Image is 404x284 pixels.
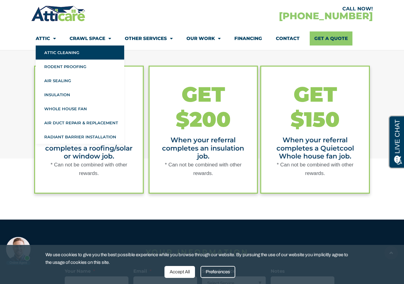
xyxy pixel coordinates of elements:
[70,31,111,46] a: Crawl Space
[36,130,124,144] a: Radiant Barrier Installation
[276,31,300,46] a: Contact
[36,46,124,60] a: Attic Cleaning
[234,31,262,46] a: Financing
[310,31,352,46] a: Get A Quote
[36,31,368,46] nav: Menu
[159,161,248,178] p: * Can not be combined with other rewards.
[36,60,124,74] a: Rodent Proofing
[200,266,235,278] div: Preferences
[36,102,124,116] a: Whole House Fan
[36,46,124,144] ul: Attic
[36,74,124,88] a: Air Sealing
[45,251,354,266] span: We use cookies to give you the best possible experience while you browse through our website. By ...
[44,161,134,178] p: * Can not be combined with other rewards.
[3,220,101,266] iframe: Chat Invitation
[125,31,173,46] a: Other Services
[36,31,56,46] a: Attic
[270,82,360,132] div: GET $150
[159,82,248,132] div: GET $200
[159,136,248,160] div: When your referral completes an insulation job.
[44,136,134,160] div: When your referral completes a roofing/solar or window job.
[270,161,360,178] p: * Can not be combined with other rewards.
[164,266,195,278] div: Accept All
[15,5,49,13] span: Opens a chat window
[36,88,124,102] a: Insulation
[270,136,360,160] div: When your referral completes a Quietcool Whole house fan job.
[202,6,373,11] div: CALL NOW!
[36,116,124,130] a: Air Duct Repair & Replacement
[186,31,221,46] a: Our Work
